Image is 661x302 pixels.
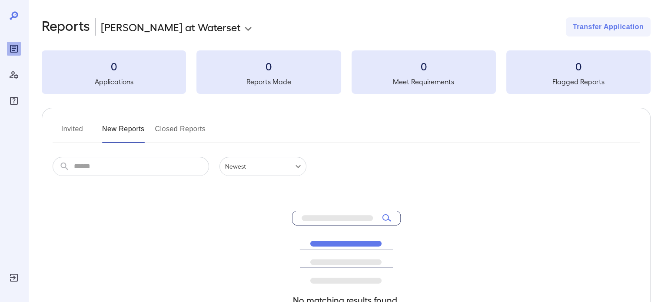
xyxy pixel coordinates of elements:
[506,59,651,73] h3: 0
[352,76,496,87] h5: Meet Requirements
[506,76,651,87] h5: Flagged Reports
[42,76,186,87] h5: Applications
[7,68,21,82] div: Manage Users
[352,59,496,73] h3: 0
[196,76,341,87] h5: Reports Made
[102,122,145,143] button: New Reports
[42,59,186,73] h3: 0
[42,17,90,37] h2: Reports
[7,271,21,285] div: Log Out
[42,50,651,94] summary: 0Applications0Reports Made0Meet Requirements0Flagged Reports
[101,20,241,34] p: [PERSON_NAME] at Waterset
[219,157,306,176] div: Newest
[566,17,651,37] button: Transfer Application
[7,94,21,108] div: FAQ
[155,122,206,143] button: Closed Reports
[7,42,21,56] div: Reports
[196,59,341,73] h3: 0
[53,122,92,143] button: Invited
